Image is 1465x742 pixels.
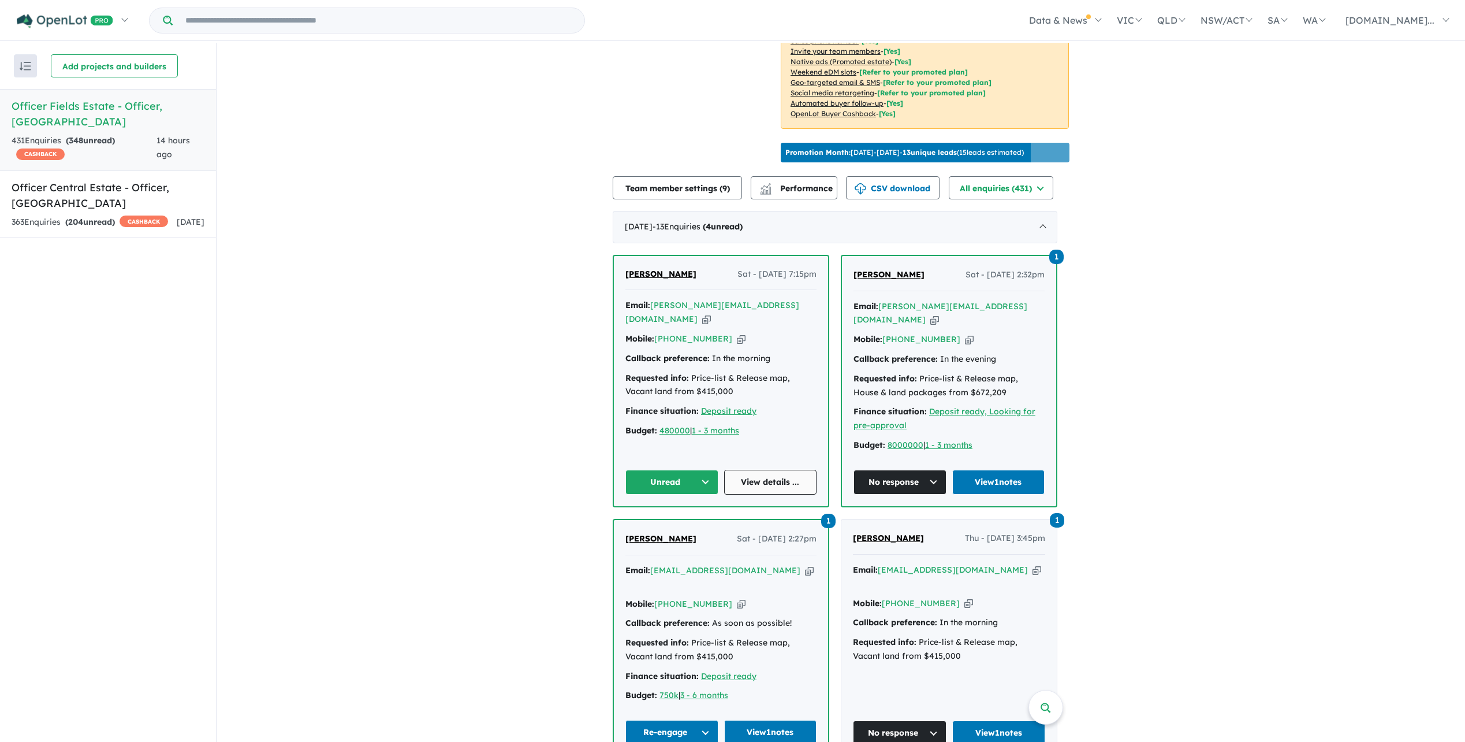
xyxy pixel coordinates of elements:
[12,180,204,211] h5: Officer Central Estate - Officer , [GEOGRAPHIC_DATA]
[853,406,1035,431] u: Deposit ready, Looking for pre-approval
[853,301,878,311] strong: Email:
[1032,564,1041,576] button: Copy
[853,598,882,609] strong: Mobile:
[650,565,800,576] a: [EMAIL_ADDRESS][DOMAIN_NAME]
[659,690,679,700] a: 750k
[888,440,923,450] a: 8000000
[791,78,880,87] u: Geo-targeted email & SMS
[859,68,968,76] span: [Refer to your promoted plan]
[853,439,1045,452] div: |
[51,54,178,77] button: Add projects and builders
[965,333,974,346] button: Copy
[785,148,851,157] b: Promotion Month:
[625,352,817,366] div: In the morning
[1050,512,1064,528] a: 1
[762,183,833,194] span: Performance
[692,425,739,436] a: 1 - 3 months
[761,183,771,190] img: line-chart.svg
[882,334,960,344] a: [PHONE_NUMBER]
[12,134,156,162] div: 431 Enquir ies
[853,636,1045,663] div: Price-list & Release map, Vacant land from $415,000
[805,565,814,577] button: Copy
[680,690,728,700] u: 3 - 6 months
[625,636,817,664] div: Price-list & Release map, Vacant land from $415,000
[175,8,582,33] input: Try estate name, suburb, builder or developer
[930,314,939,326] button: Copy
[1050,513,1064,528] span: 1
[925,440,972,450] a: 1 - 3 months
[785,147,1024,158] p: [DATE] - [DATE] - ( 15 leads estimated)
[791,57,892,66] u: Native ads (Promoted estate)
[821,513,836,528] a: 1
[853,406,927,417] strong: Finance situation:
[701,671,756,681] a: Deposit ready
[883,78,991,87] span: [Refer to your promoted plan]
[894,57,911,66] span: [Yes]
[12,216,168,229] div: 363 Enquir ies
[879,109,896,118] span: [Yes]
[625,637,689,648] strong: Requested info:
[877,88,986,97] span: [Refer to your promoted plan]
[966,268,1045,282] span: Sat - [DATE] 2:32pm
[737,268,817,281] span: Sat - [DATE] 7:15pm
[737,532,817,546] span: Sat - [DATE] 2:27pm
[625,300,650,310] strong: Email:
[625,565,650,576] strong: Email:
[853,470,946,495] button: No response
[177,217,204,227] span: [DATE]
[737,598,745,610] button: Copy
[964,598,973,610] button: Copy
[625,690,657,700] strong: Budget:
[20,62,31,71] img: sort.svg
[791,109,876,118] u: OpenLot Buyer Cashback
[949,176,1053,199] button: All enquiries (431)
[120,216,168,227] span: CASHBACK
[625,269,696,279] span: [PERSON_NAME]
[878,565,1028,575] a: [EMAIL_ADDRESS][DOMAIN_NAME]
[952,470,1045,495] a: View1notes
[625,470,718,495] button: Unread
[737,333,745,345] button: Copy
[903,148,957,157] b: 13 unique leads
[862,36,878,45] span: [ Yes ]
[625,300,799,324] a: [PERSON_NAME][EMAIL_ADDRESS][DOMAIN_NAME]
[853,373,917,384] strong: Requested info:
[68,217,83,227] span: 204
[821,514,836,528] span: 1
[625,532,696,546] a: [PERSON_NAME]
[791,88,874,97] u: Social media retargeting
[625,618,710,628] strong: Callback preference:
[1049,250,1064,264] span: 1
[625,372,817,399] div: Price-list & Release map, Vacant land from $415,000
[701,406,756,416] a: Deposit ready
[625,353,710,363] strong: Callback preference:
[791,99,884,107] u: Automated buyer follow-up
[965,532,1045,546] span: Thu - [DATE] 3:45pm
[702,313,711,325] button: Copy
[791,36,859,45] u: Sales phone number
[760,187,771,194] img: bar-chart.svg
[12,98,204,129] h5: Officer Fields Estate - Officer , [GEOGRAPHIC_DATA]
[855,183,866,195] img: download icon
[625,406,699,416] strong: Finance situation:
[625,333,654,344] strong: Mobile:
[853,533,924,543] span: [PERSON_NAME]
[853,565,878,575] strong: Email:
[724,470,817,495] a: View details ...
[156,135,190,159] span: 14 hours ago
[853,617,937,628] strong: Callback preference:
[722,183,727,194] span: 9
[853,637,916,647] strong: Requested info:
[853,616,1045,630] div: In the morning
[791,47,881,55] u: Invite your team members
[625,533,696,544] span: [PERSON_NAME]
[659,425,690,436] a: 480000
[625,617,817,630] div: As soon as possible!
[853,354,938,364] strong: Callback preference:
[613,176,742,199] button: Team member settings (9)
